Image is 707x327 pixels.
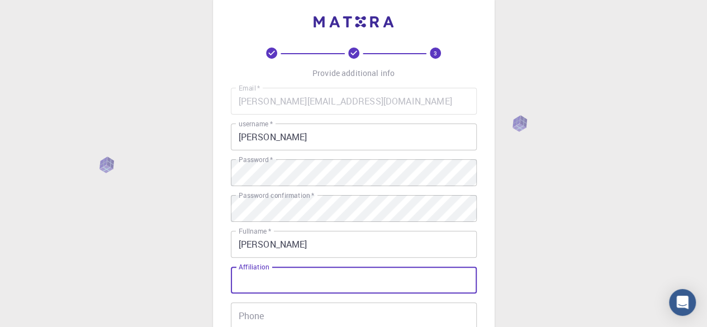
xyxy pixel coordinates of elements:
p: Provide additional info [312,68,395,79]
label: Email [239,83,260,93]
label: Password confirmation [239,191,314,200]
div: Open Intercom Messenger [669,289,696,316]
label: Affiliation [239,262,269,272]
label: username [239,119,273,129]
label: Fullname [239,226,271,236]
text: 3 [434,49,437,57]
label: Password [239,155,273,164]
